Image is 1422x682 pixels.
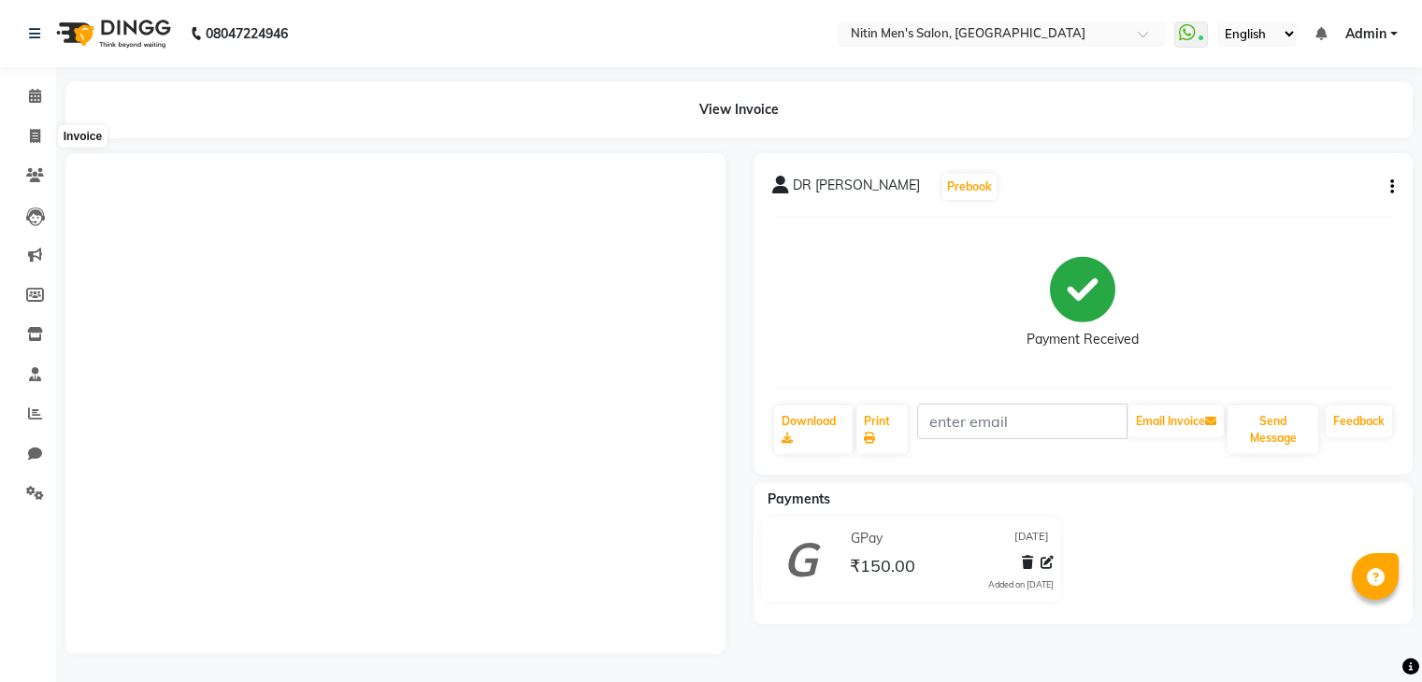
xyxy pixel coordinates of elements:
a: Print [856,405,908,454]
div: Invoice [59,125,107,148]
button: Send Message [1228,405,1318,454]
span: Payments [768,490,830,507]
div: Added on [DATE] [988,578,1054,591]
iframe: chat widget [1343,607,1403,663]
button: Email Invoice [1128,405,1224,437]
a: Feedback [1326,405,1392,437]
button: Prebook [942,174,997,200]
span: GPay [851,529,883,548]
span: [DATE] [1014,529,1049,548]
a: Download [774,405,854,454]
span: DR [PERSON_NAME] [793,176,920,202]
div: Payment Received [1027,330,1139,349]
span: ₹150.00 [850,555,915,581]
input: enter email [917,404,1128,439]
img: logo [48,7,176,60]
b: 08047224946 [206,7,288,60]
span: Admin [1345,24,1386,44]
div: View Invoice [65,81,1413,138]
